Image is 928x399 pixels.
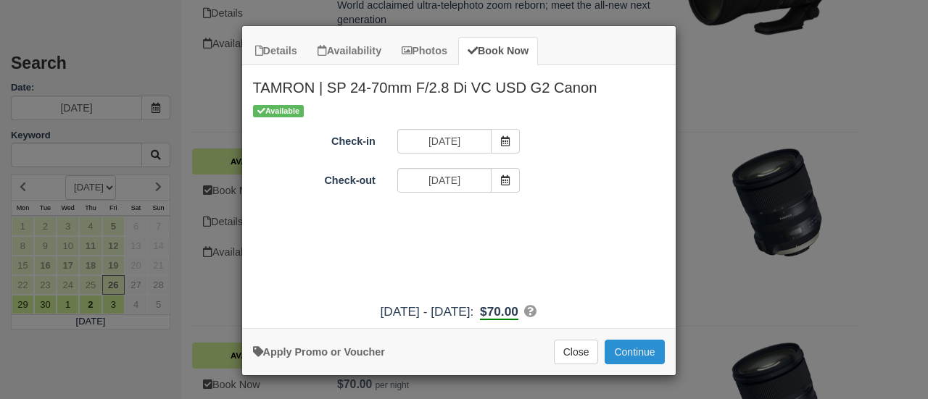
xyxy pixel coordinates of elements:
[308,37,391,65] a: Availability
[246,37,307,65] a: Details
[554,340,599,364] button: Close
[242,65,676,103] h2: TAMRON | SP 24-70mm F/2.8 Di VC USD G2 Canon
[253,105,304,117] span: Available
[242,129,386,149] label: Check-in
[242,168,386,188] label: Check-out
[242,303,676,321] div: :
[381,304,471,319] span: [DATE] - [DATE]
[242,65,676,321] div: Item Modal
[253,346,385,358] a: Apply Voucher
[392,37,457,65] a: Photos
[605,340,664,364] button: Add to Booking
[458,37,538,65] a: Book Now
[480,304,518,320] b: $70.00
